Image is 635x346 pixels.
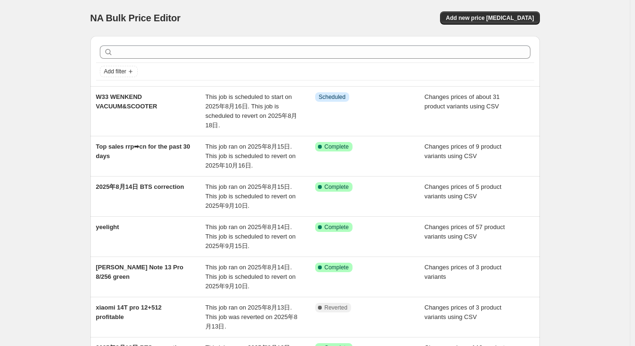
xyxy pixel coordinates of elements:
span: This job is scheduled to start on 2025年8月16日. This job is scheduled to revert on 2025年8月18日. [205,93,297,129]
span: xiaomi 14T pro 12+512 profitable [96,304,162,320]
span: [PERSON_NAME] Note 13 Pro 8/256 green [96,264,184,280]
span: Scheduled [319,93,346,101]
span: NA Bulk Price Editor [90,13,181,23]
span: This job ran on 2025年8月13日. This job was reverted on 2025年8月13日. [205,304,297,330]
span: Complete [325,264,349,271]
span: Changes prices of 57 product variants using CSV [424,223,505,240]
button: Add new price [MEDICAL_DATA] [440,11,539,25]
span: Changes prices of 9 product variants using CSV [424,143,502,160]
span: Add new price [MEDICAL_DATA] [446,14,534,22]
span: Complete [325,183,349,191]
span: This job ran on 2025年8月14日. This job is scheduled to revert on 2025年9月15日. [205,223,296,249]
span: This job ran on 2025年8月15日. This job is scheduled to revert on 2025年9月10日. [205,183,296,209]
span: Reverted [325,304,348,311]
span: 2025年8月14日 BTS correction [96,183,184,190]
span: Changes prices of 3 product variants using CSV [424,304,502,320]
span: Top sales rrp➡cn for the past 30 days [96,143,190,160]
span: Changes prices of about 31 product variants using CSV [424,93,500,110]
span: This job ran on 2025年8月15日. This job is scheduled to revert on 2025年10月16日. [205,143,296,169]
span: yeelight [96,223,119,231]
span: This job ran on 2025年8月14日. This job is scheduled to revert on 2025年9月10日. [205,264,296,290]
span: Changes prices of 5 product variants using CSV [424,183,502,200]
button: Add filter [100,66,138,77]
span: Complete [325,143,349,151]
span: Add filter [104,68,126,75]
span: Complete [325,223,349,231]
span: Changes prices of 3 product variants [424,264,502,280]
span: W33 WENKEND VACUUM&SCOOTER [96,93,158,110]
